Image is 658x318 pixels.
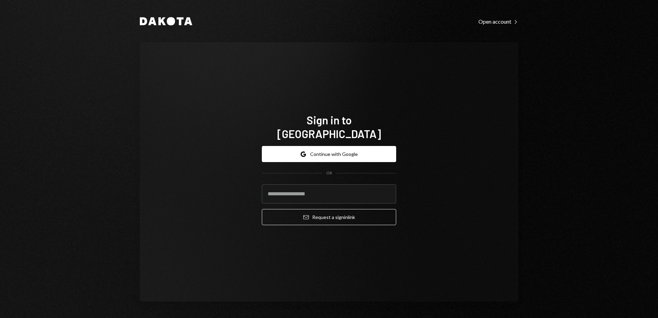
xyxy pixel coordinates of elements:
[262,113,396,140] h1: Sign in to [GEOGRAPHIC_DATA]
[262,146,396,162] button: Continue with Google
[478,17,518,25] a: Open account
[478,18,518,25] div: Open account
[262,209,396,225] button: Request a signinlink
[326,170,332,176] div: OR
